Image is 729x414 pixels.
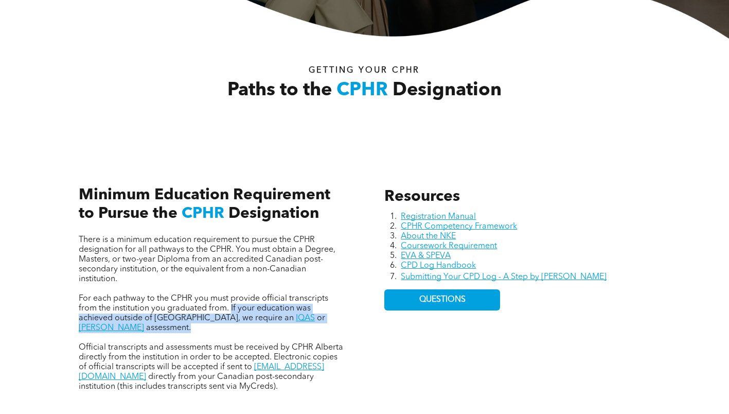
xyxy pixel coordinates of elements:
[384,289,500,310] a: QUESTIONS
[336,81,388,100] span: CPHR
[296,314,315,322] a: IQAS
[401,222,517,231] a: CPHR Competency Framework
[79,295,328,322] span: For each pathway to the CPHR you must provide official transcripts from the institution you gradu...
[146,324,191,332] span: assessment.
[79,187,330,221] span: Minimum Education Requirement to Pursue the
[182,206,224,221] span: CPHR
[79,236,335,283] span: There is a minimum education requirement to pursue the CPHR designation for all pathways to the C...
[401,242,497,250] a: Coursework Requirement
[401,273,607,281] a: Submitting Your CPD Log - A Step by [PERSON_NAME]
[419,295,466,305] span: QUESTIONS
[79,363,324,381] a: [EMAIL_ADDRESS][DOMAIN_NAME]
[79,343,343,371] span: Official transcripts and assessments must be received by CPHR Alberta directly from the instituti...
[79,373,314,391] span: directly from your Canadian post-secondary institution (this includes transcripts sent via MyCreds).
[228,206,319,221] span: Designation
[393,81,502,100] span: Designation
[227,81,332,100] span: Paths to the
[384,189,460,204] span: Resources
[401,252,451,260] a: EVA & SPEVA
[401,262,476,270] a: CPD Log Handbook
[401,232,456,240] a: About the NKE
[309,66,420,75] span: Getting your Cphr
[79,324,144,332] a: [PERSON_NAME]
[317,314,325,322] span: or
[401,213,476,221] a: Registration Manual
